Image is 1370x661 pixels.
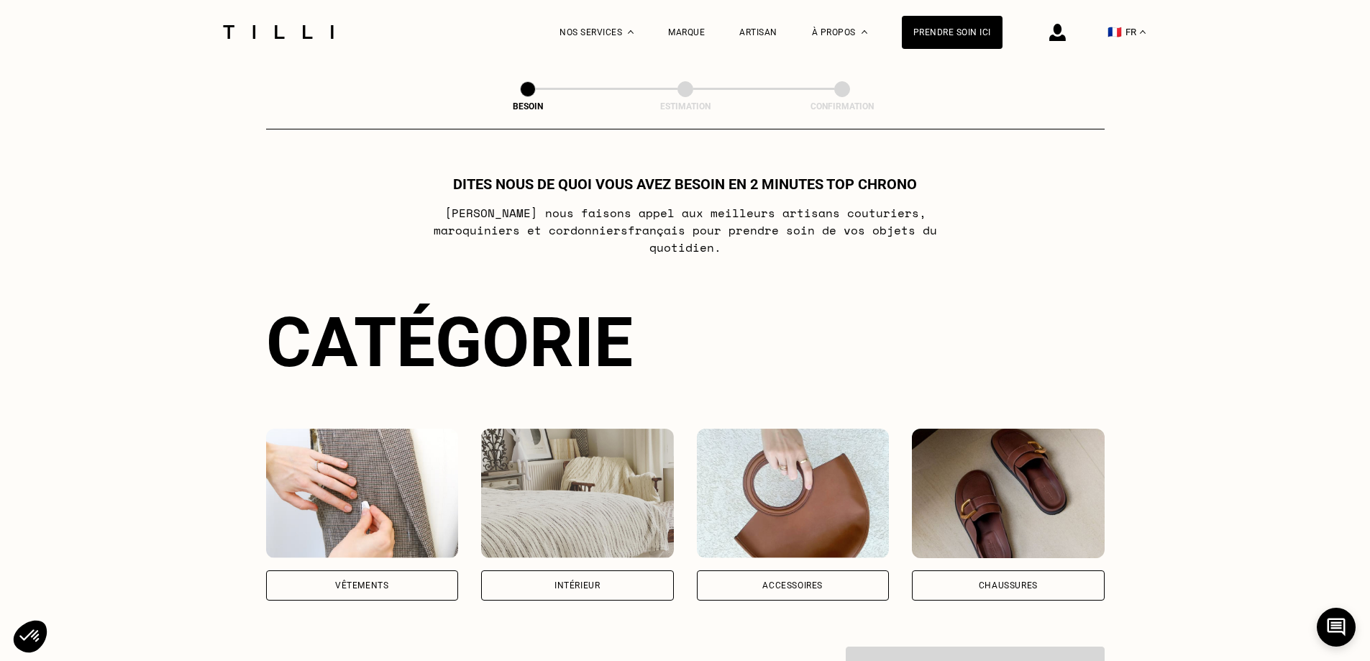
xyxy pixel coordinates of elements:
[770,101,914,111] div: Confirmation
[1049,24,1066,41] img: icône connexion
[481,429,674,558] img: Intérieur
[400,204,970,256] p: [PERSON_NAME] nous faisons appel aux meilleurs artisans couturiers , maroquiniers et cordonniers ...
[1140,30,1146,34] img: menu déroulant
[628,30,634,34] img: Menu déroulant
[218,25,339,39] img: Logo du service de couturière Tilli
[668,27,705,37] a: Marque
[762,581,823,590] div: Accessoires
[862,30,867,34] img: Menu déroulant à propos
[266,429,459,558] img: Vêtements
[1108,25,1122,39] span: 🇫🇷
[266,302,1105,383] div: Catégorie
[335,581,388,590] div: Vêtements
[912,429,1105,558] img: Chaussures
[902,16,1003,49] a: Prendre soin ici
[739,27,777,37] a: Artisan
[613,101,757,111] div: Estimation
[453,175,917,193] h1: Dites nous de quoi vous avez besoin en 2 minutes top chrono
[697,429,890,558] img: Accessoires
[456,101,600,111] div: Besoin
[979,581,1038,590] div: Chaussures
[554,581,600,590] div: Intérieur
